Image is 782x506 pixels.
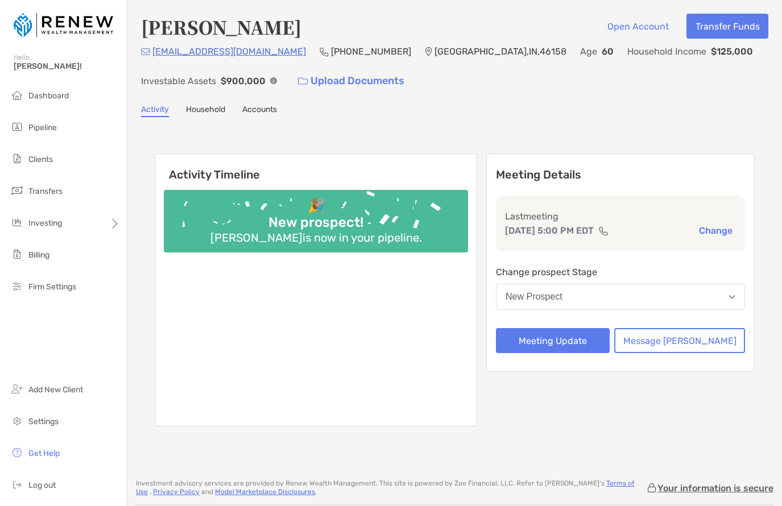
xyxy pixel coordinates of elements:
[28,250,49,260] span: Billing
[136,479,635,496] a: Terms of Use
[152,44,306,59] p: [EMAIL_ADDRESS][DOMAIN_NAME]
[303,198,329,214] div: 🎉
[28,91,69,101] span: Dashboard
[215,488,315,496] a: Model Marketplace Disclosures
[331,44,411,59] p: [PHONE_NUMBER]
[28,186,63,196] span: Transfers
[729,295,735,299] img: Open dropdown arrow
[627,44,706,59] p: Household Income
[435,44,566,59] p: [GEOGRAPHIC_DATA] , IN , 46158
[580,44,597,59] p: Age
[10,120,24,134] img: pipeline icon
[496,265,745,279] p: Change prospect Stage
[10,88,24,102] img: dashboard icon
[141,74,216,88] p: Investable Assets
[506,292,562,302] div: New Prospect
[153,488,200,496] a: Privacy Policy
[10,414,24,428] img: settings icon
[28,282,76,292] span: Firm Settings
[206,231,427,244] div: [PERSON_NAME] is now in your pipeline.
[505,223,594,238] p: [DATE] 5:00 PM EDT
[186,105,225,117] a: Household
[28,155,53,164] span: Clients
[614,328,745,353] button: Message [PERSON_NAME]
[10,184,24,197] img: transfers icon
[28,218,62,228] span: Investing
[14,61,120,71] span: [PERSON_NAME]!
[28,385,83,395] span: Add New Client
[425,47,432,56] img: Location Icon
[141,105,169,117] a: Activity
[602,44,614,59] p: 60
[320,47,329,56] img: Phone Icon
[10,279,24,293] img: firm-settings icon
[136,479,646,496] p: Investment advisory services are provided by Renew Wealth Management . This site is powered by Zo...
[496,284,745,310] button: New Prospect
[598,14,677,39] button: Open Account
[291,69,412,93] a: Upload Documents
[141,48,150,55] img: Email Icon
[496,328,610,353] button: Meeting Update
[242,105,277,117] a: Accounts
[10,215,24,229] img: investing icon
[686,14,768,39] button: Transfer Funds
[505,209,736,223] p: Last meeting
[10,382,24,396] img: add_new_client icon
[696,225,736,237] button: Change
[221,74,266,88] p: $900,000
[28,449,60,458] span: Get Help
[270,77,277,84] img: Info Icon
[28,480,56,490] span: Log out
[657,483,773,493] p: Your information is secure
[10,152,24,165] img: clients icon
[598,226,609,235] img: communication type
[155,154,477,181] h6: Activity Timeline
[141,14,301,40] h4: [PERSON_NAME]
[28,123,57,132] span: Pipeline
[264,214,368,231] div: New prospect!
[298,77,308,85] img: button icon
[10,247,24,261] img: billing icon
[496,168,745,182] p: Meeting Details
[14,5,113,45] img: Zoe Logo
[711,44,753,59] p: $125,000
[28,417,59,426] span: Settings
[10,478,24,491] img: logout icon
[10,446,24,459] img: get-help icon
